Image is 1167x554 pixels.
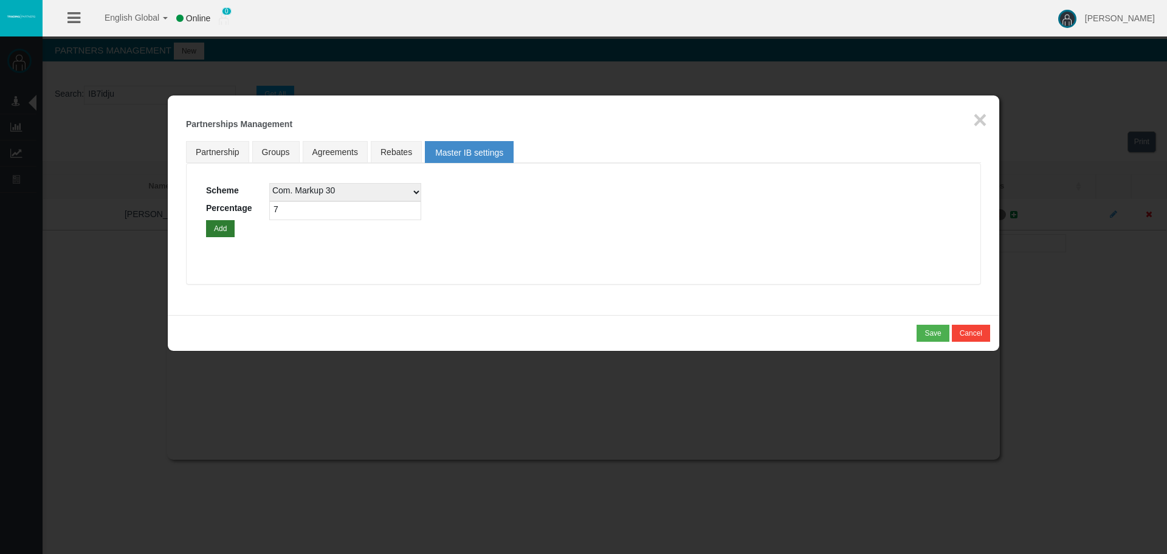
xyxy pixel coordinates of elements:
img: logo.svg [6,14,36,19]
button: Save [917,325,949,342]
a: Rebates [371,141,422,163]
span: Online [186,13,210,23]
a: Master IB settings [425,141,514,163]
a: Agreements [303,141,368,163]
span: [PERSON_NAME] [1085,13,1155,23]
img: user-image [1058,10,1076,28]
input: Percentage ... [269,201,421,220]
img: user_small.png [219,13,229,25]
label: Percentage [206,201,267,215]
a: Groups [252,141,300,163]
div: Save [924,328,941,339]
button: Cancel [952,325,990,342]
span: 0 [222,7,232,15]
button: × [973,108,987,132]
label: Scheme [206,184,267,198]
span: Groups [262,147,290,157]
span: English Global [89,13,159,23]
button: Add [206,220,235,237]
b: Partnerships Management [186,119,292,129]
a: Partnership [186,141,249,163]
